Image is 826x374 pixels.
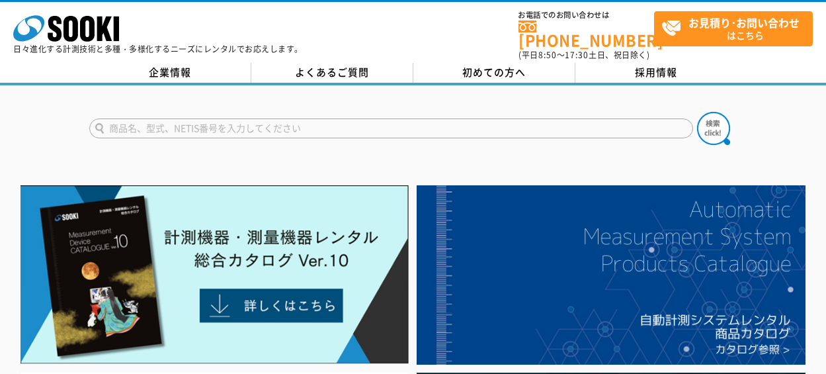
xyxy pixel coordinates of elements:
[462,65,526,79] span: 初めての方へ
[21,185,409,363] img: Catalog Ver10
[575,63,737,83] a: 採用情報
[413,63,575,83] a: 初めての方へ
[13,45,303,53] p: 日々進化する計測技術と多種・多様化するニーズにレンタルでお応えします。
[417,185,805,365] img: 自動計測システムカタログ
[251,63,413,83] a: よくあるご質問
[518,11,654,19] span: お電話でのお問い合わせは
[538,49,557,61] span: 8:50
[688,15,800,30] strong: お見積り･お問い合わせ
[565,49,589,61] span: 17:30
[518,49,649,61] span: (平日 ～ 土日、祝日除く)
[518,21,654,48] a: [PHONE_NUMBER]
[89,118,693,138] input: 商品名、型式、NETIS番号を入力してください
[661,12,812,45] span: はこちら
[89,63,251,83] a: 企業情報
[697,112,730,145] img: btn_search.png
[654,11,813,46] a: お見積り･お問い合わせはこちら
